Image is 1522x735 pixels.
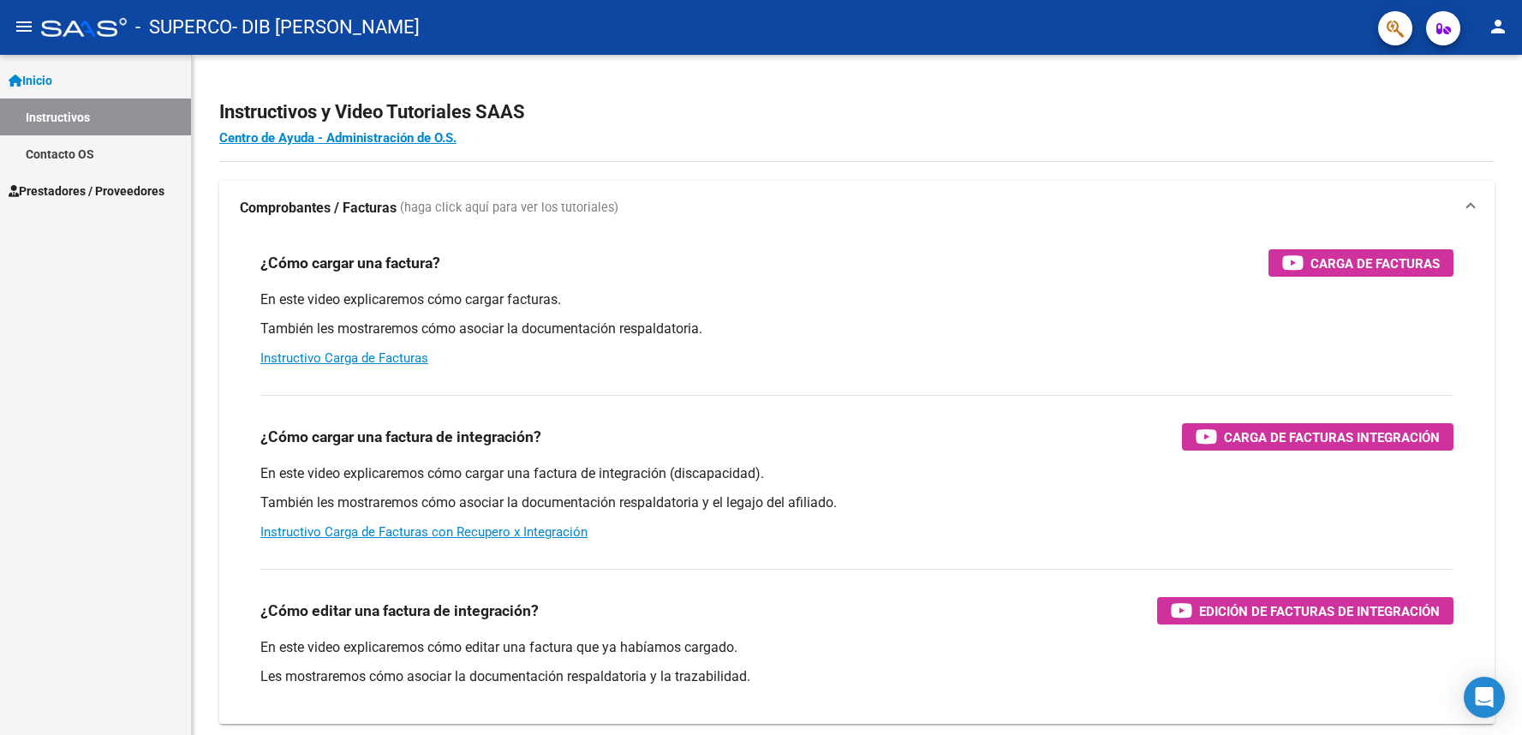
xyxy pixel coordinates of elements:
[219,130,457,146] a: Centro de Ayuda - Administración de O.S.
[1182,423,1453,451] button: Carga de Facturas Integración
[9,71,52,90] span: Inicio
[260,524,588,540] a: Instructivo Carga de Facturas con Recupero x Integración
[219,96,1495,128] h2: Instructivos y Video Tutoriales SAAS
[400,199,618,218] span: (haga click aquí para ver los tutoriales)
[135,9,232,46] span: - SUPERCO
[260,638,1453,657] p: En este video explicaremos cómo editar una factura que ya habíamos cargado.
[1310,253,1440,274] span: Carga de Facturas
[260,350,428,366] a: Instructivo Carga de Facturas
[1157,597,1453,624] button: Edición de Facturas de integración
[1224,427,1440,448] span: Carga de Facturas Integración
[1464,677,1505,718] div: Open Intercom Messenger
[219,181,1495,236] mat-expansion-panel-header: Comprobantes / Facturas (haga click aquí para ver los tutoriales)
[240,199,397,218] strong: Comprobantes / Facturas
[260,493,1453,512] p: También les mostraremos cómo asociar la documentación respaldatoria y el legajo del afiliado.
[260,425,541,449] h3: ¿Cómo cargar una factura de integración?
[260,667,1453,686] p: Les mostraremos cómo asociar la documentación respaldatoria y la trazabilidad.
[9,182,164,200] span: Prestadores / Proveedores
[260,290,1453,309] p: En este video explicaremos cómo cargar facturas.
[1268,249,1453,277] button: Carga de Facturas
[1488,16,1508,37] mat-icon: person
[260,599,539,623] h3: ¿Cómo editar una factura de integración?
[232,9,420,46] span: - DIB [PERSON_NAME]
[1199,601,1440,622] span: Edición de Facturas de integración
[260,464,1453,483] p: En este video explicaremos cómo cargar una factura de integración (discapacidad).
[260,251,440,275] h3: ¿Cómo cargar una factura?
[219,236,1495,724] div: Comprobantes / Facturas (haga click aquí para ver los tutoriales)
[14,16,34,37] mat-icon: menu
[260,320,1453,338] p: También les mostraremos cómo asociar la documentación respaldatoria.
